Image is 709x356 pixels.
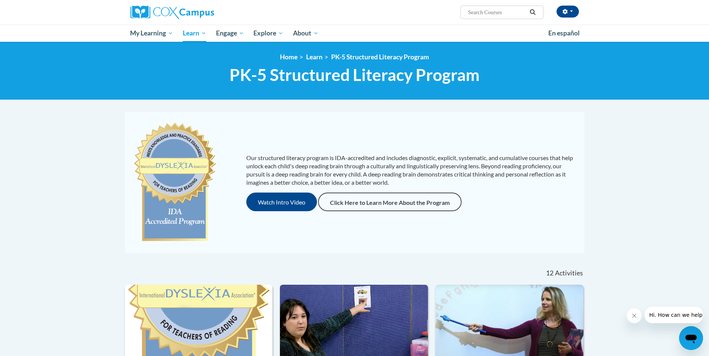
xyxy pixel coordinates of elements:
a: Click Here to Learn More About the Program [318,193,462,211]
iframe: Message from company [645,307,703,323]
a: Explore [249,25,288,42]
img: Cox Campus [130,6,214,19]
a: Engage [211,25,249,42]
img: c477cda6-e343-453b-bfce-d6f9e9818e1c.png [132,119,218,246]
a: Learn [306,53,323,61]
span: En español [548,29,580,37]
button: Search [527,8,538,17]
button: Account Settings [557,6,579,18]
span: PK-5 Structured Literacy Program [229,65,480,85]
iframe: Close message [627,308,642,323]
iframe: Button to launch messaging window [679,326,703,350]
span: Engage [216,29,244,38]
span: Activities [555,269,583,277]
a: En español [543,25,585,41]
a: PK-5 Structured Literacy Program [331,53,429,61]
div: Main menu [119,25,590,42]
a: My Learning [126,25,178,42]
input: Search Courses [467,8,527,17]
p: Our structured literacy program is IDA-accredited and includes diagnostic, explicit, systematic, ... [246,154,577,187]
a: About [288,25,323,42]
span: Learn [183,29,206,38]
span: My Learning [130,29,173,38]
a: Learn [178,25,211,42]
span: About [293,29,318,38]
button: Watch Intro Video [246,193,317,211]
span: 12 [546,269,554,277]
span: Explore [253,29,283,38]
span: Hi. How can we help? [4,5,61,11]
a: Cox Campus [130,6,272,19]
a: Home [280,53,298,61]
